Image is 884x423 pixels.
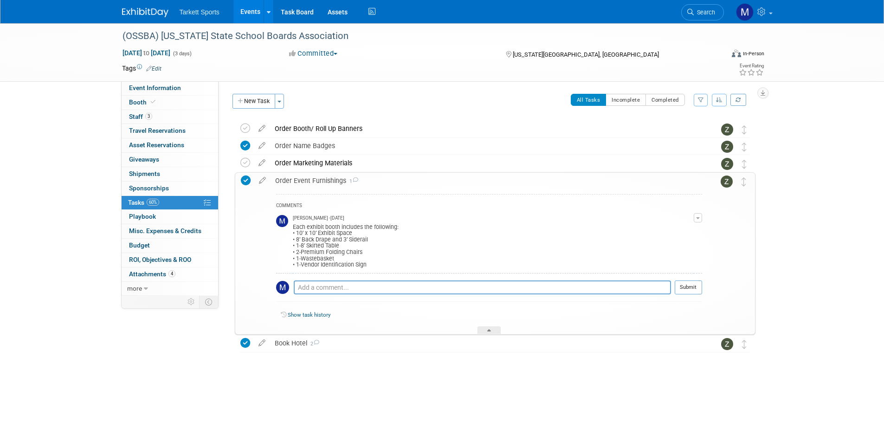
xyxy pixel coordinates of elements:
span: (3 days) [172,51,192,57]
div: Book Hotel [270,335,703,351]
span: 3 [145,113,152,120]
span: [DATE] [DATE] [122,49,171,57]
span: ROI, Objectives & ROO [129,256,191,263]
a: Asset Reservations [122,138,218,152]
button: Completed [645,94,685,106]
a: Playbook [122,210,218,224]
span: 60% [147,199,159,206]
i: Booth reservation complete [151,99,155,104]
span: Event Information [129,84,181,91]
a: edit [254,124,270,133]
td: Tags [122,64,161,73]
div: (OSSBA) [US_STATE] State School Boards Association [119,28,710,45]
a: Tasks60% [122,196,218,210]
a: Shipments [122,167,218,181]
button: New Task [232,94,275,109]
span: [PERSON_NAME] - [DATE] [293,215,344,221]
a: Misc. Expenses & Credits [122,224,218,238]
td: Toggle Event Tabs [199,296,218,308]
button: Incomplete [606,94,646,106]
img: Format-Inperson.png [732,50,741,57]
button: Committed [286,49,341,59]
span: Misc. Expenses & Credits [129,227,201,234]
span: Staff [129,113,152,120]
img: ExhibitDay [122,8,168,17]
div: Order Name Badges [270,138,703,154]
a: edit [254,176,271,185]
a: more [122,282,218,296]
span: Playbook [129,213,156,220]
a: edit [254,159,270,167]
a: Booth [122,96,218,110]
span: Booth [129,98,157,106]
a: Event Information [122,81,218,95]
i: Move task [742,125,747,134]
div: Order Booth/ Roll Up Banners [270,121,703,137]
span: Tasks [128,199,159,206]
span: Sponsorships [129,184,169,192]
span: more [127,285,142,292]
div: Order Marketing Materials [270,155,703,171]
i: Move task [742,160,747,169]
span: 1 [346,178,358,184]
span: Search [694,9,715,16]
a: Travel Reservations [122,124,218,138]
img: Zak Sigler [721,338,733,350]
i: Move task [742,143,747,151]
i: Move task [742,340,747,349]
img: Zak Sigler [721,176,733,188]
a: Show task history [288,312,330,318]
a: Edit [146,65,161,72]
img: Mathieu Martel [276,281,289,294]
span: Asset Reservations [129,141,184,149]
span: [US_STATE][GEOGRAPHIC_DATA], [GEOGRAPHIC_DATA] [513,51,659,58]
img: Zak Sigler [721,141,733,153]
div: COMMENTS [276,202,702,211]
div: Order Event Furnishings [271,173,702,189]
span: Shipments [129,170,160,177]
img: Zak Sigler [721,158,733,170]
button: Submit [675,280,702,294]
td: Personalize Event Tab Strip [183,296,200,308]
a: ROI, Objectives & ROO [122,253,218,267]
span: 2 [307,341,319,347]
div: In-Person [742,50,764,57]
a: Refresh [730,94,746,106]
i: Move task [742,177,746,186]
img: Zak Sigler [721,124,733,136]
span: Giveaways [129,156,159,163]
a: Sponsorships [122,182,218,195]
span: Travel Reservations [129,127,186,134]
a: Giveaways [122,153,218,167]
img: Mathieu Martel [736,3,754,21]
span: Attachments [129,270,175,278]
button: All Tasks [571,94,607,106]
span: 4 [168,270,175,277]
a: edit [254,339,270,347]
span: to [142,49,151,57]
div: Each exhibit booth includes the following: • 10’ x 10’ Exhibit Space • 8’ Back Drape and 3’ Sider... [293,222,694,268]
span: Tarkett Sports [180,8,219,16]
div: Event Format [669,48,765,62]
a: Attachments4 [122,267,218,281]
span: Budget [129,241,150,249]
div: Event Rating [739,64,764,68]
a: edit [254,142,270,150]
a: Staff3 [122,110,218,124]
img: Mathieu Martel [276,215,288,227]
a: Search [681,4,724,20]
a: Budget [122,239,218,253]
